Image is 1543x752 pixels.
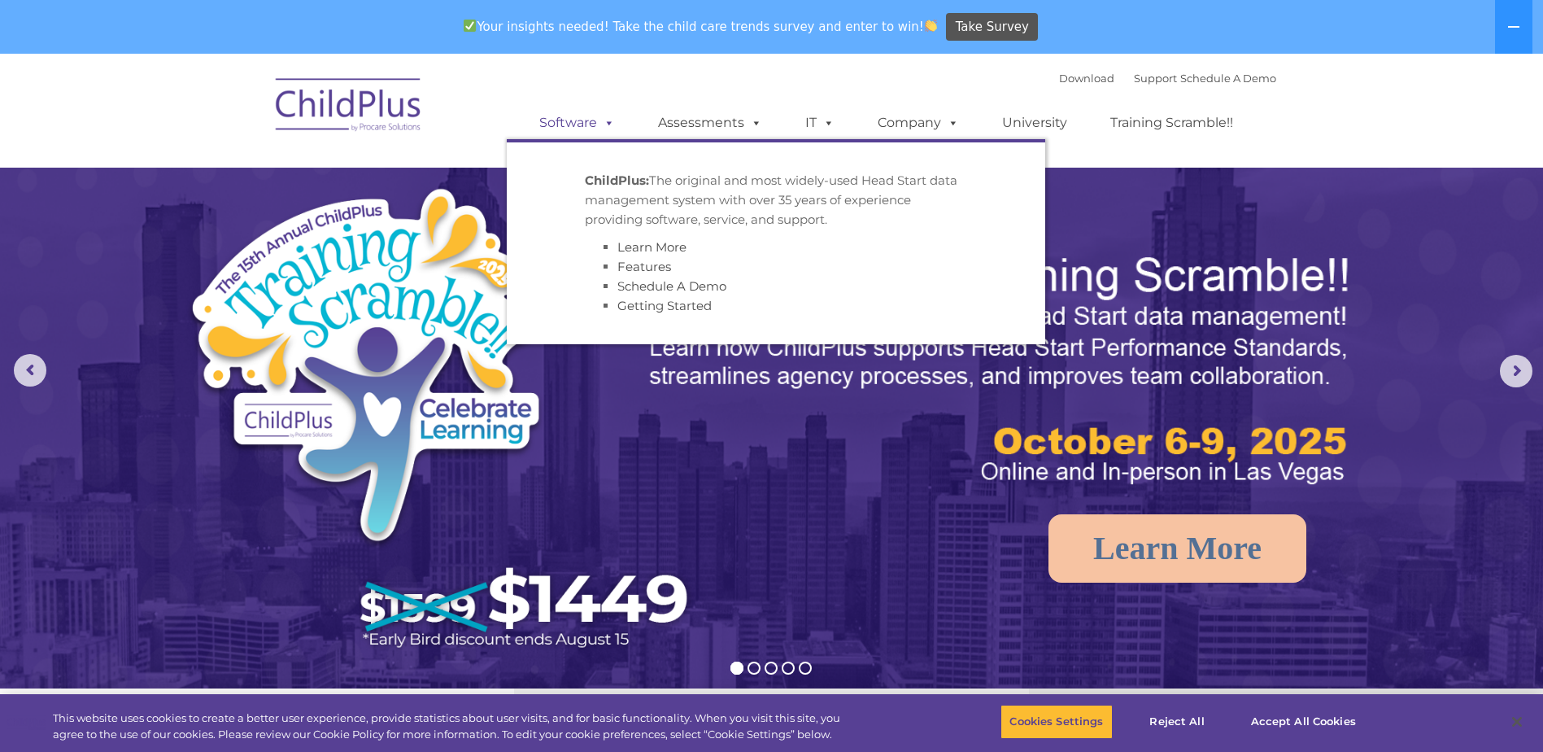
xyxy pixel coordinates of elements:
[1094,107,1249,139] a: Training Scramble!!
[617,239,687,255] a: Learn More
[1242,705,1365,739] button: Accept All Cookies
[1134,72,1177,85] a: Support
[925,20,937,32] img: 👏
[617,298,712,313] a: Getting Started
[585,171,967,230] p: The original and most widely-used Head Start data management system with over 35 years of experie...
[1000,705,1112,739] button: Cookies Settings
[789,107,851,139] a: IT
[986,107,1083,139] a: University
[226,174,295,186] span: Phone number
[1048,514,1306,583] a: Learn More
[268,67,430,148] img: ChildPlus by Procare Solutions
[861,107,975,139] a: Company
[642,107,778,139] a: Assessments
[585,173,649,188] strong: ChildPlus:
[946,13,1038,42] a: Take Survey
[523,107,631,139] a: Software
[1127,705,1228,739] button: Reject All
[1059,72,1276,85] font: |
[226,107,276,120] span: Last name
[457,11,944,42] span: Your insights needed! Take the child care trends survey and enter to win!
[1499,704,1535,740] button: Close
[617,259,671,274] a: Features
[1180,72,1276,85] a: Schedule A Demo
[464,20,476,32] img: ✅
[617,278,726,294] a: Schedule A Demo
[1059,72,1114,85] a: Download
[956,13,1029,42] span: Take Survey
[53,710,848,742] div: This website uses cookies to create a better user experience, provide statistics about user visit...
